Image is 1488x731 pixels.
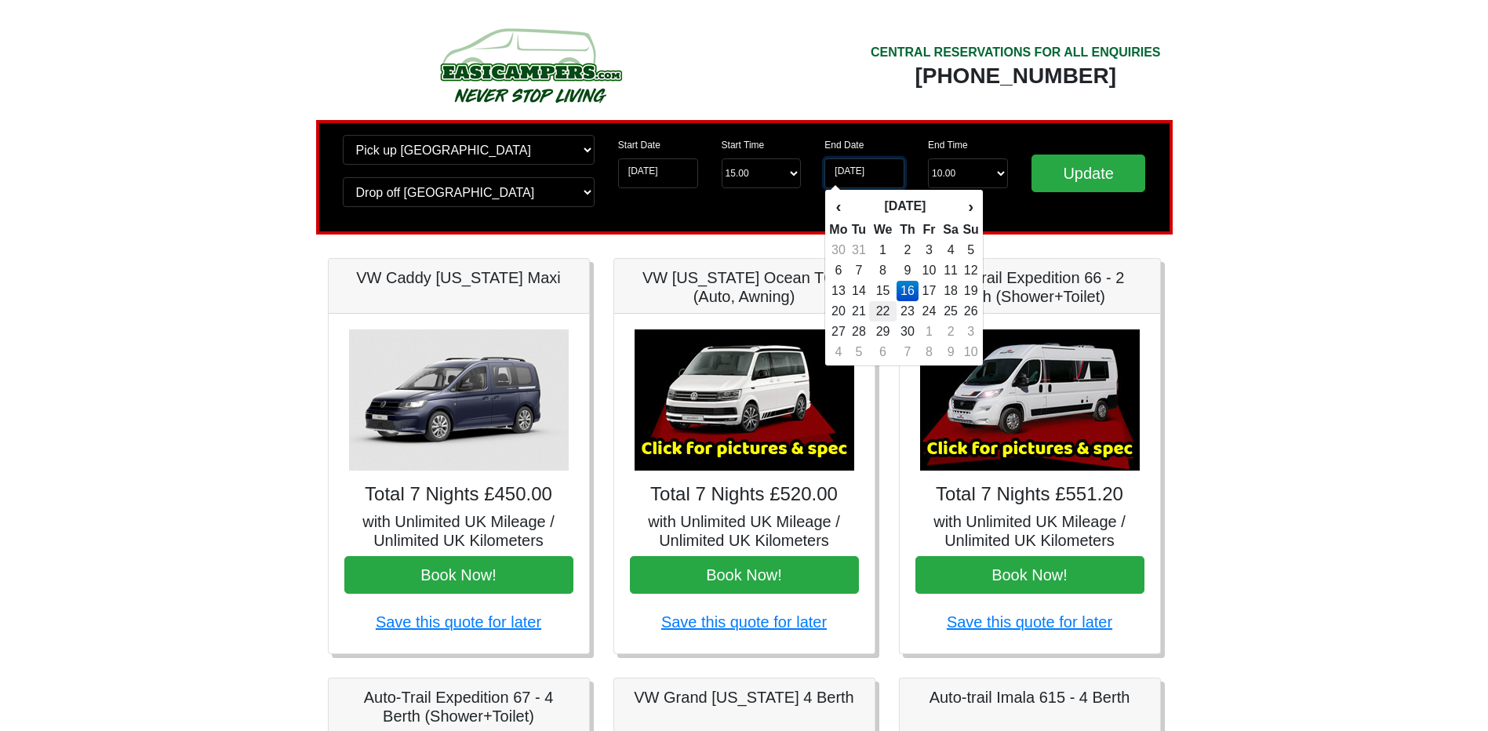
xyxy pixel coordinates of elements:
[618,158,698,188] input: Start Date
[344,483,573,506] h4: Total 7 Nights £450.00
[828,260,848,281] td: 6
[848,260,869,281] td: 7
[828,281,848,301] td: 13
[915,483,1144,506] h4: Total 7 Nights £551.20
[920,329,1140,471] img: Auto-Trail Expedition 66 - 2 Berth (Shower+Toilet)
[828,322,848,342] td: 27
[962,260,979,281] td: 12
[919,301,940,322] td: 24
[897,301,919,322] td: 23
[869,260,896,281] td: 8
[919,281,940,301] td: 17
[848,220,869,240] th: Tu
[919,342,940,362] td: 8
[824,158,904,188] input: Return Date
[344,556,573,594] button: Book Now!
[848,342,869,362] td: 5
[897,281,919,301] td: 16
[919,322,940,342] td: 1
[897,220,919,240] th: Th
[828,342,848,362] td: 4
[869,342,896,362] td: 6
[869,301,896,322] td: 22
[940,322,962,342] td: 2
[928,138,968,152] label: End Time
[848,240,869,260] td: 31
[940,281,962,301] td: 18
[828,301,848,322] td: 20
[869,220,896,240] th: We
[919,220,940,240] th: Fr
[635,329,854,471] img: VW California Ocean T6.1 (Auto, Awning)
[630,483,859,506] h4: Total 7 Nights £520.00
[940,240,962,260] td: 4
[962,342,979,362] td: 10
[722,138,765,152] label: Start Time
[915,268,1144,306] h5: Auto-Trail Expedition 66 - 2 Berth (Shower+Toilet)
[848,193,962,220] th: [DATE]
[962,240,979,260] td: 5
[618,138,660,152] label: Start Date
[344,268,573,287] h5: VW Caddy [US_STATE] Maxi
[1031,155,1146,192] input: Update
[869,240,896,260] td: 1
[962,281,979,301] td: 19
[630,556,859,594] button: Book Now!
[344,512,573,550] h5: with Unlimited UK Mileage / Unlimited UK Kilometers
[940,220,962,240] th: Sa
[828,240,848,260] td: 30
[848,301,869,322] td: 21
[947,613,1112,631] a: Save this quote for later
[630,268,859,306] h5: VW [US_STATE] Ocean T6.1 (Auto, Awning)
[919,260,940,281] td: 10
[897,342,919,362] td: 7
[897,322,919,342] td: 30
[848,322,869,342] td: 28
[824,138,864,152] label: End Date
[940,301,962,322] td: 25
[940,260,962,281] td: 11
[630,512,859,550] h5: with Unlimited UK Mileage / Unlimited UK Kilometers
[630,688,859,707] h5: VW Grand [US_STATE] 4 Berth
[344,688,573,726] h5: Auto-Trail Expedition 67 - 4 Berth (Shower+Toilet)
[940,342,962,362] td: 9
[962,193,979,220] th: ›
[869,281,896,301] td: 15
[962,322,979,342] td: 3
[871,43,1161,62] div: CENTRAL RESERVATIONS FOR ALL ENQUIRIES
[915,556,1144,594] button: Book Now!
[828,193,848,220] th: ‹
[915,512,1144,550] h5: with Unlimited UK Mileage / Unlimited UK Kilometers
[381,22,679,108] img: campers-checkout-logo.png
[915,688,1144,707] h5: Auto-trail Imala 615 - 4 Berth
[376,613,541,631] a: Save this quote for later
[919,240,940,260] td: 3
[962,220,979,240] th: Su
[869,322,896,342] td: 29
[848,281,869,301] td: 14
[962,301,979,322] td: 26
[897,240,919,260] td: 2
[897,260,919,281] td: 9
[871,62,1161,90] div: [PHONE_NUMBER]
[828,220,848,240] th: Mo
[349,329,569,471] img: VW Caddy California Maxi
[661,613,827,631] a: Save this quote for later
